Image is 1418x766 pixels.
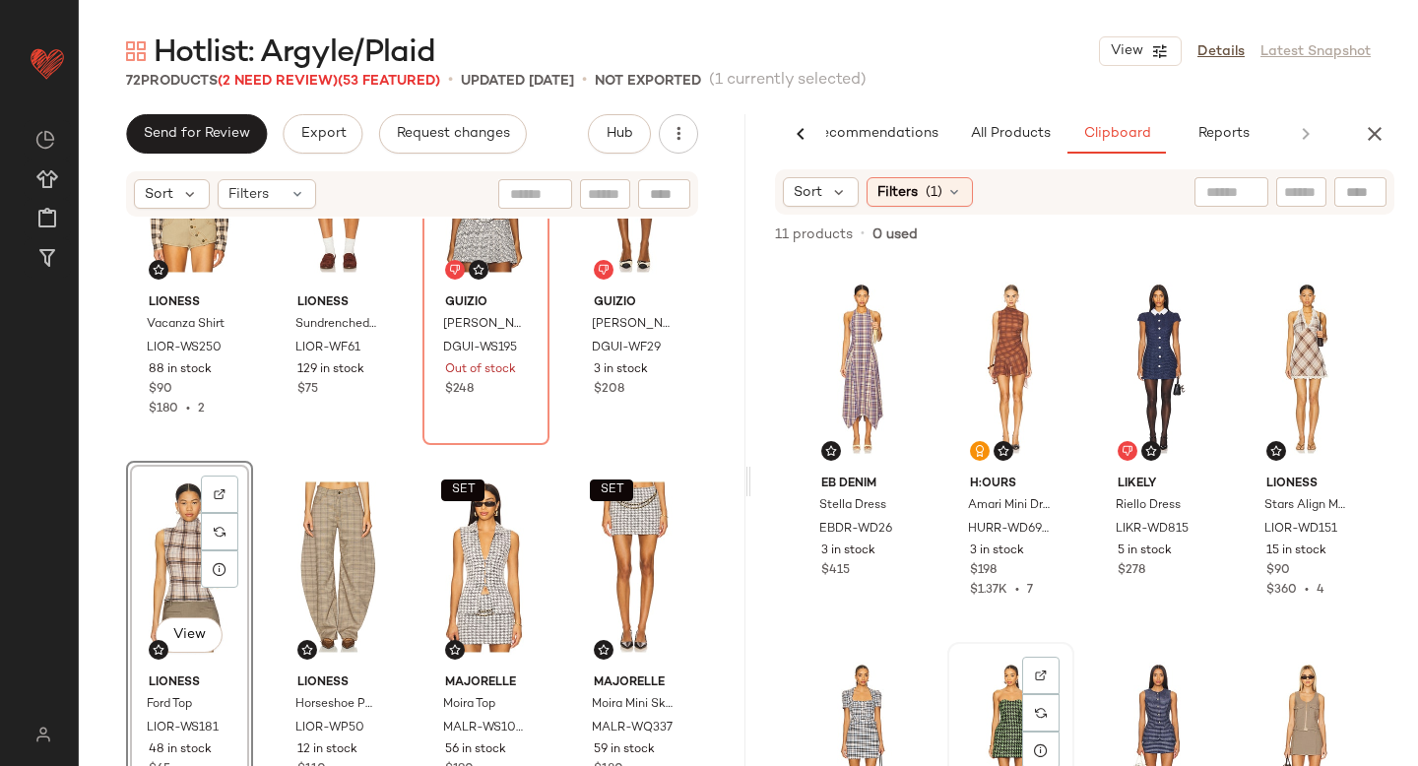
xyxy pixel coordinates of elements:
span: 0 used [872,224,918,245]
span: 3 in stock [821,543,875,560]
span: (1) [926,182,942,203]
span: $180 [149,403,178,415]
span: Stella Dress [819,497,886,515]
span: (2 Need Review) [218,74,338,89]
span: $1.37K [970,584,1007,597]
img: svg%3e [214,488,226,500]
span: Out of stock [445,361,516,379]
img: EBDR-WD26_V1.jpg [806,269,919,468]
img: svg%3e [35,130,55,150]
span: 7 [1027,584,1033,597]
span: $198 [970,562,997,580]
span: Horseshoe Pant [295,696,377,714]
span: Filters [877,182,918,203]
span: (1 currently selected) [709,69,867,93]
img: HURR-WD690_V1.jpg [954,269,1067,468]
span: 5 in stock [1118,543,1172,560]
button: View [156,617,223,653]
span: 3 in stock [594,361,648,379]
img: svg%3e [998,445,1009,457]
span: Sort [794,182,822,203]
span: $90 [149,381,172,399]
span: LIONESS [297,674,379,692]
img: svg%3e [153,644,164,656]
img: MALR-WQ337_V1.jpg [578,468,691,667]
button: SET [590,479,633,501]
span: 2 [198,403,205,415]
span: 129 in stock [297,361,364,379]
img: LIOR-WP50_V1.jpg [282,468,395,667]
span: View [172,627,206,643]
span: Hotlist: Argyle/Plaid [154,33,435,73]
span: EB Denim [821,476,903,493]
span: MAJORELLE [594,674,676,692]
span: $90 [1266,562,1290,580]
button: Hub [588,114,651,154]
span: LIONESS [149,294,230,312]
span: [PERSON_NAME] [443,316,525,334]
img: svg%3e [1035,707,1047,719]
button: Request changes [379,114,527,154]
img: LIOR-WD151_V1.jpg [1251,269,1364,468]
span: • [1297,584,1317,597]
span: LIONESS [1266,476,1348,493]
span: SET [599,483,623,497]
img: svg%3e [974,445,986,457]
img: svg%3e [825,445,837,457]
span: DGUI-WS195 [443,340,517,357]
span: Reports [1196,126,1249,142]
span: 88 in stock [149,361,212,379]
span: All Products [970,126,1051,142]
span: Request changes [396,126,510,142]
span: $208 [594,381,624,399]
span: (53 Featured) [338,74,440,89]
span: $278 [1118,562,1145,580]
span: HURR-WD690 [968,521,1050,539]
span: SET [451,483,476,497]
img: svg%3e [1270,445,1282,457]
span: Hub [606,126,633,142]
a: Details [1197,41,1245,62]
img: svg%3e [1035,670,1047,681]
span: • [582,69,587,93]
span: • [178,403,198,415]
span: LIKR-WD815 [1116,521,1189,539]
span: $75 [297,381,318,399]
span: Sort [145,184,173,205]
span: Filters [228,184,269,205]
img: svg%3e [1145,445,1157,457]
div: Products [126,71,440,92]
span: GUIZIO [445,294,527,312]
span: 15 in stock [1266,543,1326,560]
span: 59 in stock [594,741,655,759]
button: Send for Review [126,114,267,154]
span: LIOR-WS250 [147,340,222,357]
img: heart_red.DM2ytmEG.svg [28,43,67,83]
span: 12 in stock [297,741,357,759]
img: svg%3e [598,264,610,276]
span: 11 products [775,224,853,245]
span: LIOR-WF61 [295,340,360,357]
span: Moira Top [443,696,495,714]
p: Not Exported [595,71,701,92]
button: Export [283,114,362,154]
span: Send for Review [143,126,250,142]
span: Stars Align Mini Dress [1264,497,1346,515]
span: Moira Mini Skirt [592,696,674,714]
span: DGUI-WF29 [592,340,661,357]
span: MAJORELLE [445,674,527,692]
span: h:ours [970,476,1052,493]
img: svg%3e [1122,445,1133,457]
span: Export [299,126,346,142]
img: svg%3e [126,41,146,61]
img: svg%3e [24,727,62,742]
span: EBDR-WD26 [819,521,892,539]
img: LIKR-WD815_V1.jpg [1102,269,1215,468]
span: $248 [445,381,474,399]
span: Ford Top [147,696,192,714]
p: updated [DATE] [461,71,574,92]
span: 3 in stock [970,543,1024,560]
img: svg%3e [473,264,484,276]
span: Riello Dress [1116,497,1181,515]
img: svg%3e [301,644,313,656]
